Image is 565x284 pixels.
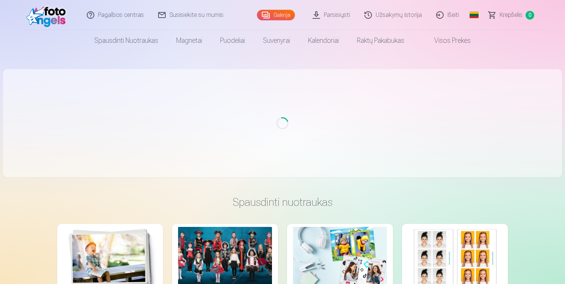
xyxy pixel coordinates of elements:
[85,30,167,51] a: Spausdinti nuotraukas
[500,11,523,20] span: Krepšelis
[257,10,295,20] a: Galerija
[26,3,69,27] img: /fa5
[526,11,534,20] span: 0
[299,30,348,51] a: Kalendoriai
[63,195,502,209] h3: Spausdinti nuotraukas
[348,30,413,51] a: Raktų pakabukas
[254,30,299,51] a: Suvenyrai
[211,30,254,51] a: Puodeliai
[413,30,480,51] a: Visos prekės
[167,30,211,51] a: Magnetai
